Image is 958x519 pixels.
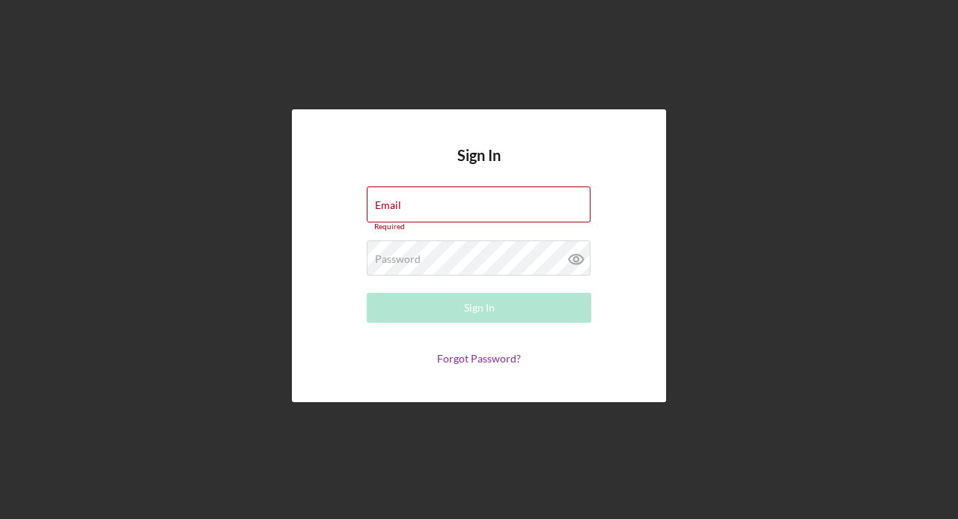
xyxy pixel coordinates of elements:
[367,293,591,323] button: Sign In
[375,253,421,265] label: Password
[457,147,501,186] h4: Sign In
[375,199,401,211] label: Email
[464,293,495,323] div: Sign In
[437,352,521,365] a: Forgot Password?
[367,222,591,231] div: Required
